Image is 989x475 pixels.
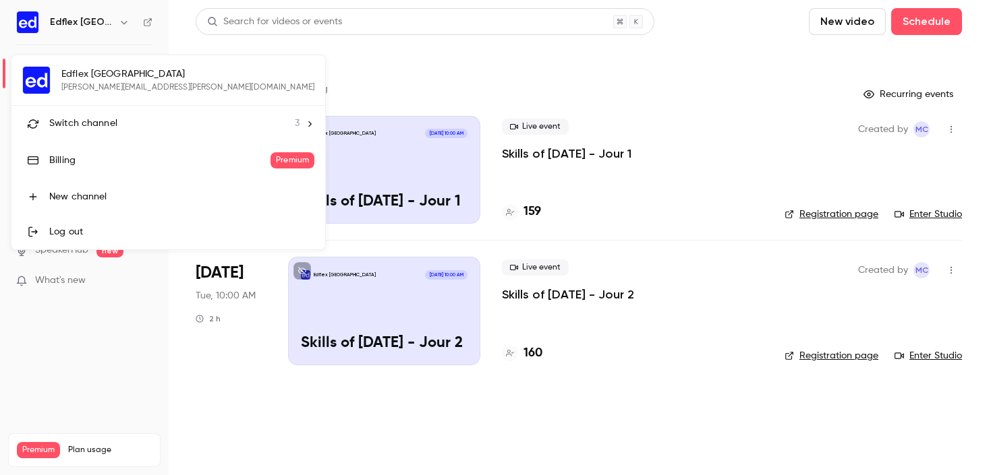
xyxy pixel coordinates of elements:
[49,225,314,239] div: Log out
[49,117,117,131] span: Switch channel
[49,190,314,203] div: New channel
[271,152,314,168] span: Premium
[49,154,271,167] div: Billing
[295,117,300,131] span: 3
